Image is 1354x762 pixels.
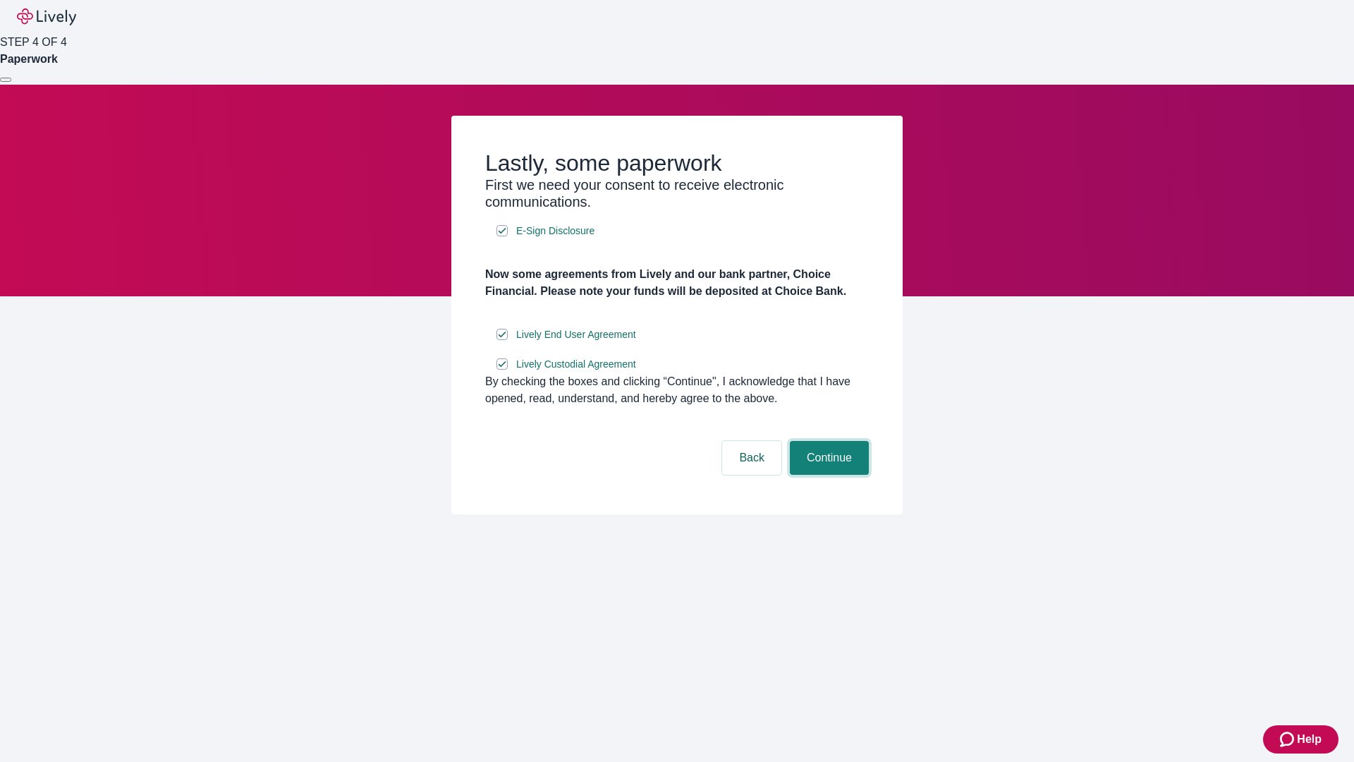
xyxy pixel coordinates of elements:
span: E-Sign Disclosure [516,224,594,238]
h2: Lastly, some paperwork [485,150,869,176]
h4: Now some agreements from Lively and our bank partner, Choice Financial. Please note your funds wi... [485,266,869,300]
button: Back [722,441,781,475]
button: Continue [790,441,869,475]
span: Lively End User Agreement [516,327,636,342]
button: Zendesk support iconHelp [1263,725,1338,754]
span: Help [1297,731,1322,748]
a: e-sign disclosure document [513,356,639,373]
div: By checking the boxes and clicking “Continue", I acknowledge that I have opened, read, understand... [485,373,869,407]
img: Lively [17,8,76,25]
span: Lively Custodial Agreement [516,357,636,372]
a: e-sign disclosure document [513,222,597,240]
h3: First we need your consent to receive electronic communications. [485,176,869,210]
svg: Zendesk support icon [1280,731,1297,748]
a: e-sign disclosure document [513,326,639,344]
